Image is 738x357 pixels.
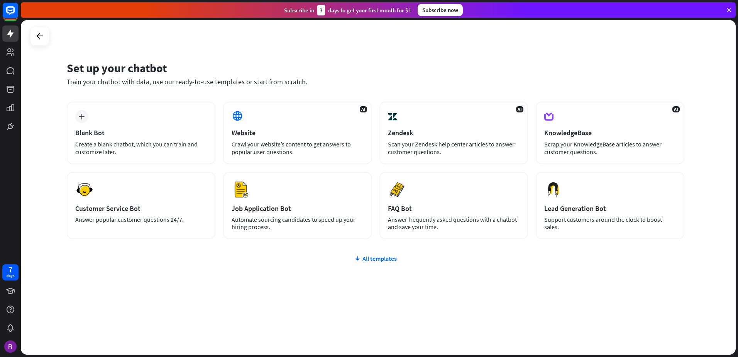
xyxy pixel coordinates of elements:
div: 7 [8,266,12,273]
a: 7 days [2,264,19,280]
div: Subscribe now [418,4,463,16]
div: days [7,273,14,279]
div: 3 [317,5,325,15]
div: Subscribe in days to get your first month for $1 [284,5,411,15]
